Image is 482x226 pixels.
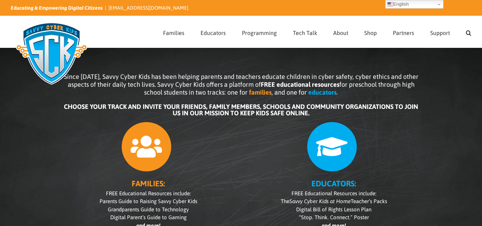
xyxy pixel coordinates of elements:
i: Educating & Empowering Digital Citizens [11,5,103,11]
b: FAMILIES: [132,179,165,188]
img: Savvy Cyber Kids Logo [11,18,92,89]
span: Digital Bill of Rights Lesson Plan [296,206,371,212]
span: , and one for [272,89,307,96]
span: Grandparents Guide to Technology [108,206,189,212]
a: Shop [364,16,377,47]
a: Support [430,16,450,47]
nav: Main Menu [163,16,471,47]
span: About [333,30,348,36]
a: About [333,16,348,47]
a: Educators [201,16,226,47]
a: Families [163,16,184,47]
span: Educators [201,30,226,36]
b: EDUCATORS: [311,179,356,188]
span: Programming [242,30,277,36]
span: “Stop. Think. Connect.” Poster [299,214,369,220]
b: educators [308,89,336,96]
b: CHOOSE YOUR TRACK AND INVITE YOUR FRIENDS, FAMILY MEMBERS, SCHOOLS AND COMMUNITY ORGANIZATIONS TO... [64,103,418,117]
span: Families [163,30,184,36]
a: Programming [242,16,277,47]
a: [EMAIL_ADDRESS][DOMAIN_NAME] [108,5,188,11]
img: en [387,1,393,7]
span: FREE Educational Resources include: [291,190,376,196]
span: Support [430,30,450,36]
span: Partners [393,30,414,36]
span: Shop [364,30,377,36]
a: Search [466,16,471,47]
span: . [336,89,338,96]
a: Partners [393,16,414,47]
span: Tech Talk [293,30,317,36]
span: Since [DATE], Savvy Cyber Kids has been helping parents and teachers educate children in cyber sa... [64,73,418,96]
span: Digital Parent’s Guide to Gaming [110,214,187,220]
span: Parents Guide to Raising Savvy Cyber Kids [100,198,197,204]
span: FREE Educational Resources include: [106,190,191,196]
b: families [249,89,272,96]
a: Tech Talk [293,16,317,47]
b: FREE educational resources [261,81,339,88]
span: The Teacher’s Packs [281,198,387,204]
i: Savvy Cyber Kids at Home [289,198,351,204]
